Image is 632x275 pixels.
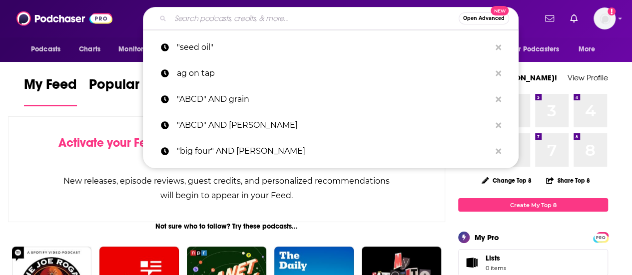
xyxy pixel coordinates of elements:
[594,7,616,29] span: Logged in as kayschr06
[463,16,505,21] span: Open Advanced
[143,60,519,86] a: ag on tap
[511,42,559,56] span: For Podcasters
[58,174,395,203] div: New releases, episode reviews, guest credits, and personalized recommendations will begin to appe...
[579,42,596,56] span: More
[568,73,608,82] a: View Profile
[72,40,106,59] a: Charts
[595,233,607,241] a: PRO
[594,7,616,29] button: Show profile menu
[58,135,161,150] span: Activate your Feed
[177,138,491,164] p: "big four" AND bunge
[177,60,491,86] p: ag on tap
[143,86,519,112] a: "ABCD" AND grain
[24,76,77,106] a: My Feed
[58,136,395,165] div: by following Podcasts, Creators, Lists, and other Users!
[486,254,506,263] span: Lists
[566,10,582,27] a: Show notifications dropdown
[462,256,482,270] span: Lists
[89,76,174,106] a: Popular Feed
[595,234,607,241] span: PRO
[177,112,491,138] p: "ABCD" AND bunge
[177,86,491,112] p: "ABCD" AND grain
[143,7,519,30] div: Search podcasts, credits, & more...
[16,9,112,28] img: Podchaser - Follow, Share and Rate Podcasts
[31,42,60,56] span: Podcasts
[476,174,538,187] button: Change Top 8
[118,42,154,56] span: Monitoring
[608,7,616,15] svg: Add a profile image
[458,198,608,212] a: Create My Top 8
[79,42,100,56] span: Charts
[541,10,558,27] a: Show notifications dropdown
[491,6,509,15] span: New
[546,171,591,190] button: Share Top 8
[111,40,167,59] button: open menu
[24,76,77,99] span: My Feed
[143,34,519,60] a: "seed oil"
[459,12,509,24] button: Open AdvancedNew
[475,233,499,242] div: My Pro
[8,222,445,231] div: Not sure who to follow? Try these podcasts...
[594,7,616,29] img: User Profile
[143,112,519,138] a: "ABCD" AND [PERSON_NAME]
[505,40,574,59] button: open menu
[89,76,174,99] span: Popular Feed
[170,10,459,26] input: Search podcasts, credits, & more...
[143,138,519,164] a: "big four" AND [PERSON_NAME]
[486,265,506,272] span: 0 items
[177,34,491,60] p: "seed oil"
[486,254,500,263] span: Lists
[24,40,73,59] button: open menu
[572,40,608,59] button: open menu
